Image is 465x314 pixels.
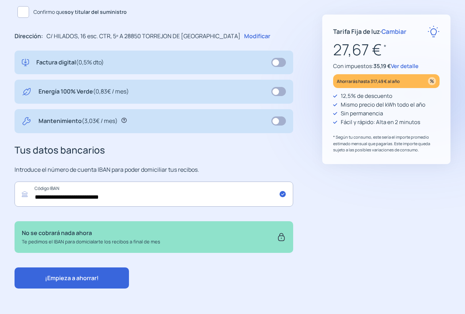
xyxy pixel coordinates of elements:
p: 27,67 € [333,37,440,62]
p: No se cobrará nada ahora [22,228,160,238]
p: C/ HILADOS, 16 esc. CTR, 5º A 28850 TORREJON DE [GEOGRAPHIC_DATA] [46,32,240,41]
b: soy titular del suministro [65,8,127,15]
p: Dirección: [15,32,43,41]
p: Factura digital [36,58,104,67]
p: Energía 100% Verde [39,87,129,96]
img: rate-E.svg [428,25,440,37]
h3: Tus datos bancarios [15,143,293,158]
span: (0,5% dto) [76,58,104,66]
button: ¡Empieza a ahorrar! [15,267,129,289]
p: Fácil y rápido: Alta en 2 minutos [341,118,420,127]
p: Mantenimiento [39,116,118,126]
img: digital-invoice.svg [22,58,29,67]
p: * Según tu consumo, este sería el importe promedio estimado mensual que pagarías. Este importe qu... [333,134,440,153]
p: Tarifa Fija de luz · [333,27,407,36]
span: ¡Empieza a ahorrar! [45,274,99,282]
p: 12,5% de descuento [341,92,392,100]
img: secure.svg [277,228,286,245]
p: Modificar [244,32,270,41]
p: Sin permanencia [341,109,383,118]
p: Mismo precio del kWh todo el año [341,100,425,109]
span: Cambiar [381,27,407,36]
span: (0,83€ / mes) [93,87,129,95]
span: 35,19 € [373,62,391,70]
span: (3,03€ / mes) [82,117,118,125]
img: tool.svg [22,116,31,126]
img: percentage_icon.svg [428,77,436,85]
p: Te pedimos el IBAN para domicialarte los recibos a final de mes [22,238,160,246]
img: energy-green.svg [22,87,31,96]
p: Introduce el número de cuenta IBAN para poder domiciliar tus recibos. [15,165,293,175]
span: Ver detalle [391,62,418,70]
p: Con impuestos: [333,62,440,71]
p: Ahorrarás hasta 317,49 € al año [337,77,400,86]
span: Confirmo que [33,8,127,16]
